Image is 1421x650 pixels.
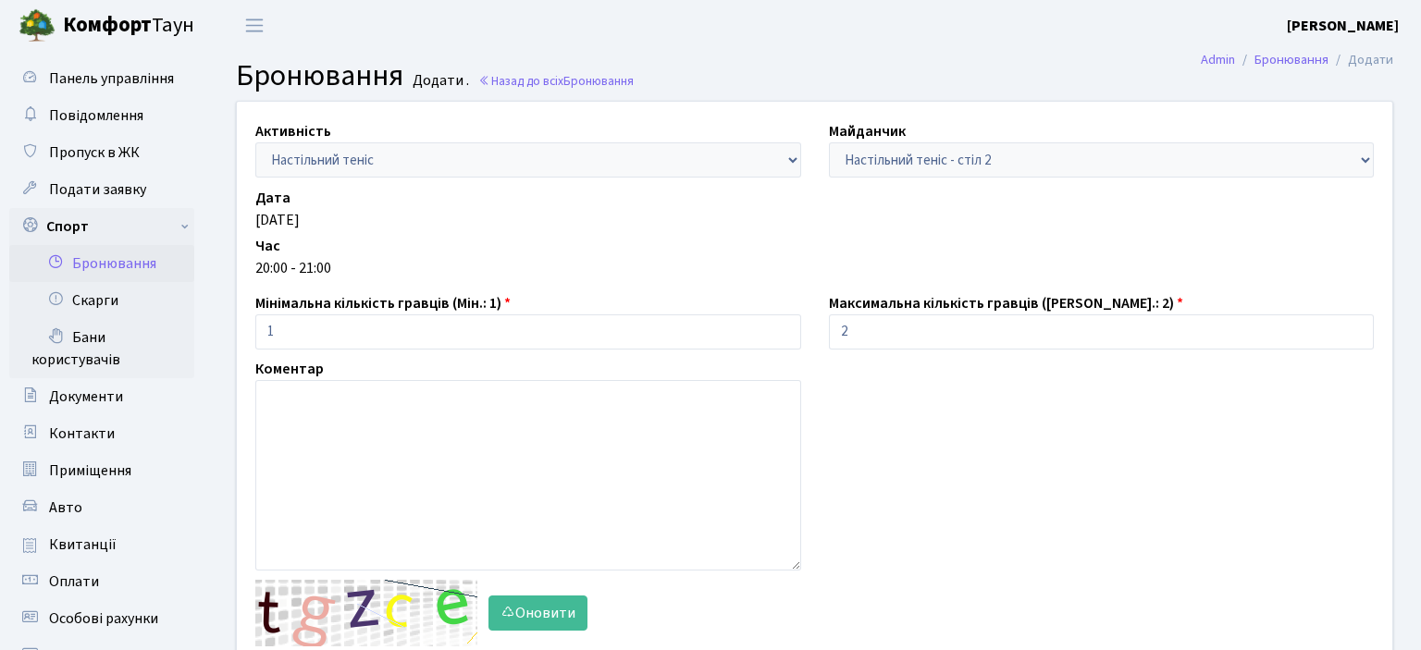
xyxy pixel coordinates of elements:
[255,187,290,209] label: Дата
[255,209,1374,231] div: [DATE]
[63,10,152,40] b: Комфорт
[255,120,331,142] label: Активність
[1173,41,1421,80] nav: breadcrumb
[1328,50,1393,70] li: Додати
[9,282,194,319] a: Скарги
[49,460,131,481] span: Приміщення
[9,378,194,415] a: Документи
[49,608,158,629] span: Особові рахунки
[255,235,280,257] label: Час
[231,10,278,41] button: Переключити навігацію
[1287,16,1399,36] b: [PERSON_NAME]
[9,489,194,526] a: Авто
[236,55,403,97] span: Бронювання
[1254,50,1328,69] a: Бронювання
[255,292,511,314] label: Мінімальна кількість гравців (Мін.: 1)
[9,60,194,97] a: Панель управління
[9,452,194,489] a: Приміщення
[9,563,194,600] a: Оплати
[63,10,194,42] span: Таун
[255,257,1374,279] div: 20:00 - 21:00
[49,534,117,555] span: Квитанції
[9,134,194,171] a: Пропуск в ЖК
[409,72,469,90] small: Додати .
[49,179,146,200] span: Подати заявку
[19,7,56,44] img: logo.png
[49,497,82,518] span: Авто
[9,526,194,563] a: Квитанції
[9,415,194,452] a: Контакти
[9,600,194,637] a: Особові рахунки
[488,595,587,631] button: Оновити
[49,105,143,126] span: Повідомлення
[9,208,194,245] a: Спорт
[9,319,194,378] a: Бани користувачів
[49,423,115,444] span: Контакти
[1201,50,1235,69] a: Admin
[255,580,477,646] img: default
[49,142,140,163] span: Пропуск в ЖК
[9,171,194,208] a: Подати заявку
[829,120,906,142] label: Майданчик
[9,97,194,134] a: Повідомлення
[49,68,174,89] span: Панель управління
[49,571,99,592] span: Оплати
[9,245,194,282] a: Бронювання
[255,358,324,380] label: Коментар
[563,72,634,90] span: Бронювання
[49,386,123,407] span: Документи
[829,292,1183,314] label: Максимальна кількість гравців ([PERSON_NAME].: 2)
[478,72,634,90] a: Назад до всіхБронювання
[1287,15,1399,37] a: [PERSON_NAME]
